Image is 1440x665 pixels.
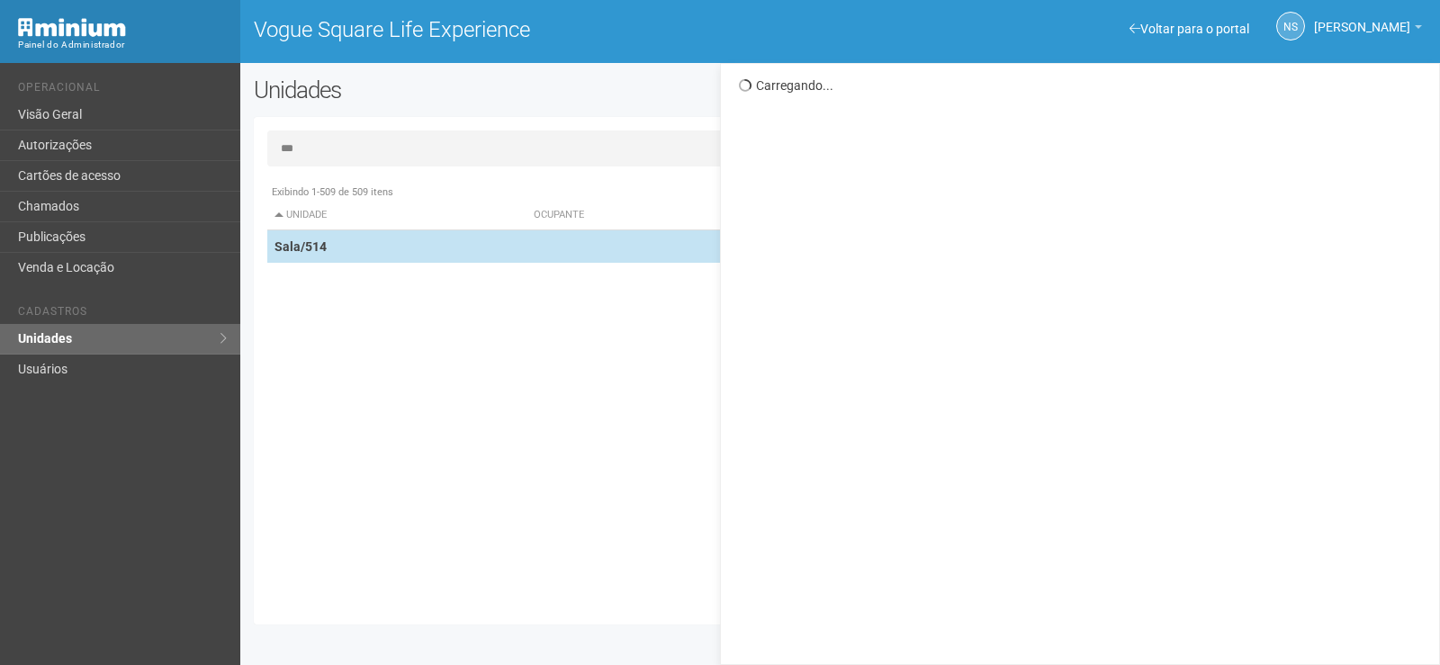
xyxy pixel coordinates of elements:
a: NS [1276,12,1305,40]
h2: Unidades [254,76,727,103]
th: Ocupante: activate to sort column ascending [526,201,1000,230]
strong: Sala/514 [274,239,327,254]
img: Minium [18,18,126,37]
div: Carregando... [739,77,1426,94]
li: Operacional [18,81,227,100]
h1: Vogue Square Life Experience [254,18,827,41]
li: Cadastros [18,305,227,324]
div: Exibindo 1-509 de 509 itens [267,184,1416,201]
a: [PERSON_NAME] [1314,22,1422,37]
span: Nicolle Silva [1314,3,1410,34]
th: Unidade: activate to sort column descending [267,201,526,230]
a: Voltar para o portal [1129,22,1249,36]
div: Painel do Administrador [18,37,227,53]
